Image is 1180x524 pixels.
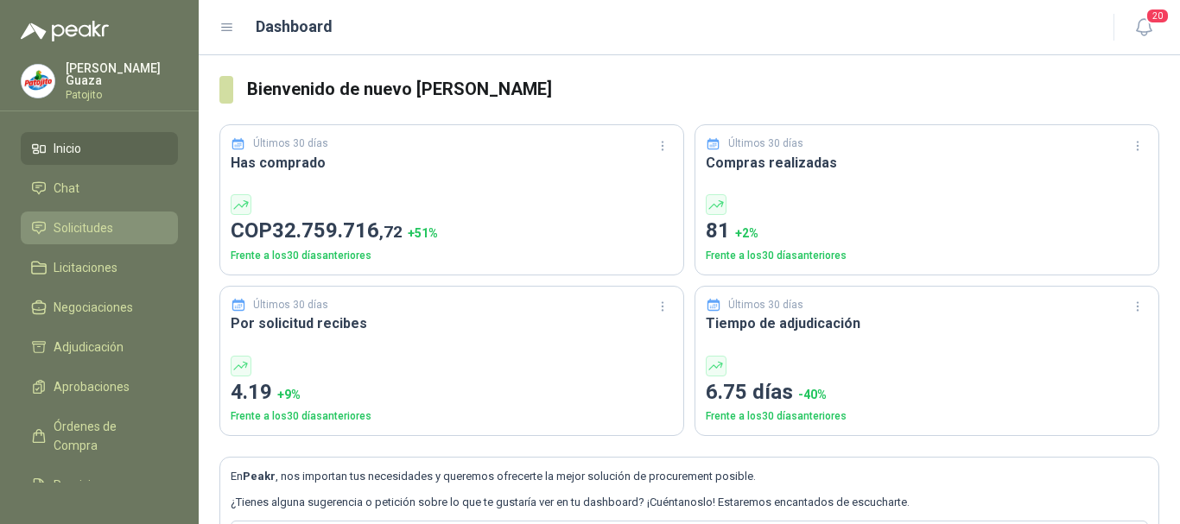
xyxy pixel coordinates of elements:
p: Últimos 30 días [253,136,328,152]
span: Inicio [54,139,81,158]
a: Chat [21,172,178,205]
p: Frente a los 30 días anteriores [231,248,673,264]
h1: Dashboard [256,15,333,39]
span: Remisiones [54,476,117,495]
p: Últimos 30 días [728,297,803,313]
img: Company Logo [22,65,54,98]
span: Licitaciones [54,258,117,277]
h3: Bienvenido de nuevo [PERSON_NAME] [247,76,1159,103]
a: Órdenes de Compra [21,410,178,462]
span: Solicitudes [54,218,113,237]
p: Frente a los 30 días anteriores [706,248,1148,264]
span: + 2 % [735,226,758,240]
span: 20 [1145,8,1170,24]
p: [PERSON_NAME] Guaza [66,62,178,86]
p: ¿Tienes alguna sugerencia o petición sobre lo que te gustaría ver en tu dashboard? ¡Cuéntanoslo! ... [231,494,1148,511]
span: -40 % [798,388,827,401]
p: COP [231,215,673,248]
span: Adjudicación [54,338,124,357]
a: Adjudicación [21,331,178,363]
p: 81 [706,215,1148,248]
p: 4.19 [231,376,673,409]
a: Solicitudes [21,211,178,244]
span: Negociaciones [54,298,133,317]
p: Últimos 30 días [253,297,328,313]
h3: Compras realizadas [706,152,1148,174]
a: Remisiones [21,469,178,502]
span: + 9 % [277,388,301,401]
p: Frente a los 30 días anteriores [706,408,1148,425]
span: Aprobaciones [54,377,130,396]
button: 20 [1128,12,1159,43]
a: Negociaciones [21,291,178,324]
span: Chat [54,179,79,198]
span: 32.759.716 [272,218,403,243]
p: En , nos importan tus necesidades y queremos ofrecerte la mejor solución de procurement posible. [231,468,1148,485]
p: Últimos 30 días [728,136,803,152]
a: Licitaciones [21,251,178,284]
p: Patojito [66,90,178,100]
span: + 51 % [408,226,438,240]
p: 6.75 días [706,376,1148,409]
img: Logo peakr [21,21,109,41]
span: ,72 [379,222,403,242]
a: Aprobaciones [21,370,178,403]
a: Inicio [21,132,178,165]
span: Órdenes de Compra [54,417,162,455]
p: Frente a los 30 días anteriores [231,408,673,425]
b: Peakr [243,470,276,483]
h3: Has comprado [231,152,673,174]
h3: Tiempo de adjudicación [706,313,1148,334]
h3: Por solicitud recibes [231,313,673,334]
